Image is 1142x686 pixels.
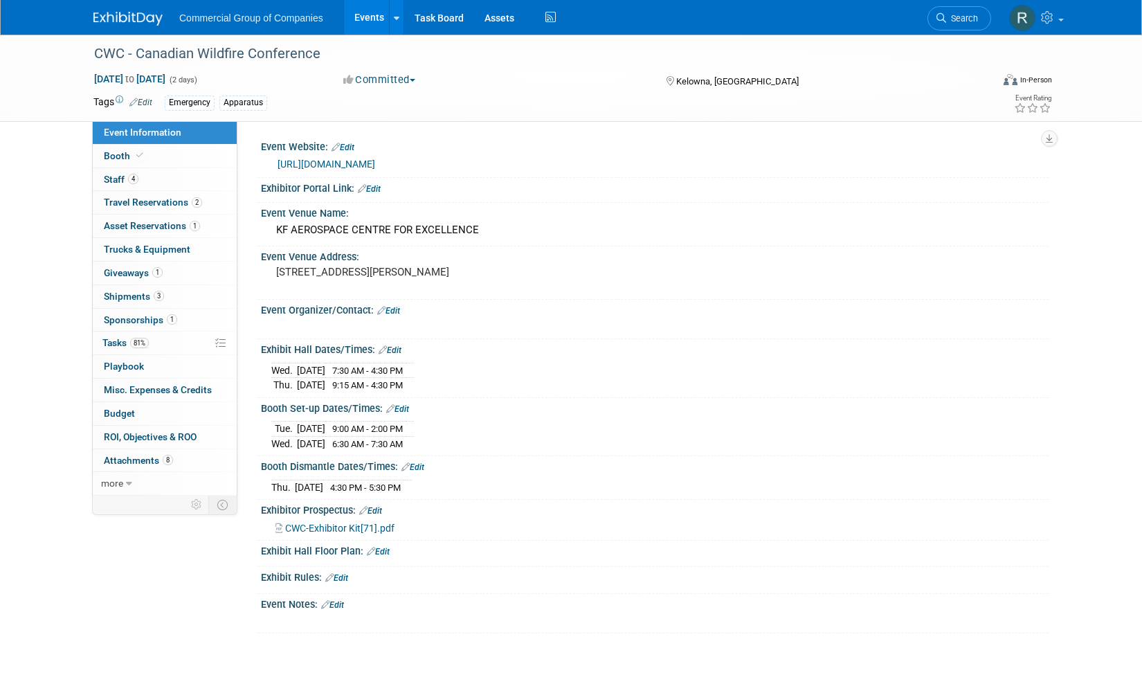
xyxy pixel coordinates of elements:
[261,500,1049,518] div: Exhibitor Prospectus:
[261,456,1049,474] div: Booth Dismantle Dates/Times:
[332,143,354,152] a: Edit
[321,600,344,610] a: Edit
[271,363,297,378] td: Wed.
[93,355,237,378] a: Playbook
[261,300,1049,318] div: Event Organizer/Contact:
[927,6,991,30] a: Search
[278,159,375,170] a: [URL][DOMAIN_NAME]
[377,306,400,316] a: Edit
[93,262,237,285] a: Giveaways1
[93,402,237,425] a: Budget
[104,455,173,466] span: Attachments
[123,73,136,84] span: to
[93,145,237,168] a: Booth
[261,246,1049,264] div: Event Venue Address:
[271,436,297,451] td: Wed.
[271,219,1038,241] div: KF AEROSPACE CENTRE FOR EXCELLENCE
[89,42,970,66] div: CWC - Canadian Wildfire Conference
[401,462,424,472] a: Edit
[332,439,403,449] span: 6:30 AM - 7:30 AM
[219,96,267,110] div: Apparatus
[179,12,323,24] span: Commercial Group of Companies
[104,150,146,161] span: Booth
[261,178,1049,196] div: Exhibitor Portal Link:
[104,291,164,302] span: Shipments
[104,314,177,325] span: Sponsorships
[104,408,135,419] span: Budget
[102,337,149,348] span: Tasks
[93,285,237,308] a: Shipments3
[261,136,1049,154] div: Event Website:
[93,191,237,214] a: Travel Reservations2
[297,378,325,392] td: [DATE]
[185,496,209,514] td: Personalize Event Tab Strip
[367,547,390,557] a: Edit
[104,197,202,208] span: Travel Reservations
[130,338,149,348] span: 81%
[332,380,403,390] span: 9:15 AM - 4:30 PM
[261,541,1049,559] div: Exhibit Hall Floor Plan:
[261,567,1049,585] div: Exhibit Rules:
[93,73,166,85] span: [DATE] [DATE]
[359,506,382,516] a: Edit
[909,72,1052,93] div: Event Format
[93,95,152,111] td: Tags
[168,75,197,84] span: (2 days)
[330,482,401,493] span: 4:30 PM - 5:30 PM
[93,168,237,191] a: Staff4
[1009,5,1035,31] img: Rod Leland
[209,496,237,514] td: Toggle Event Tabs
[152,267,163,278] span: 1
[325,573,348,583] a: Edit
[275,523,395,534] a: CWC-Exhibitor Kit[71].pdf
[104,384,212,395] span: Misc. Expenses & Credits
[93,12,163,26] img: ExhibitDay
[261,339,1049,357] div: Exhibit Hall Dates/Times:
[271,422,297,437] td: Tue.
[676,76,799,87] span: Kelowna, [GEOGRAPHIC_DATA]
[154,291,164,301] span: 3
[93,215,237,237] a: Asset Reservations1
[128,174,138,184] span: 4
[358,184,381,194] a: Edit
[93,426,237,449] a: ROI, Objectives & ROO
[136,152,143,159] i: Booth reservation complete
[104,431,197,442] span: ROI, Objectives & ROO
[93,449,237,472] a: Attachments8
[129,98,152,107] a: Edit
[163,455,173,465] span: 8
[93,332,237,354] a: Tasks81%
[104,220,200,231] span: Asset Reservations
[104,244,190,255] span: Trucks & Equipment
[297,363,325,378] td: [DATE]
[104,127,181,138] span: Event Information
[386,404,409,414] a: Edit
[261,594,1049,612] div: Event Notes:
[167,314,177,325] span: 1
[338,73,421,87] button: Committed
[93,472,237,495] a: more
[1014,95,1051,102] div: Event Rating
[946,13,978,24] span: Search
[93,379,237,401] a: Misc. Expenses & Credits
[271,480,295,494] td: Thu.
[104,174,138,185] span: Staff
[295,480,323,494] td: [DATE]
[1004,74,1017,85] img: Format-Inperson.png
[190,221,200,231] span: 1
[165,96,215,110] div: Emergency
[297,422,325,437] td: [DATE]
[271,378,297,392] td: Thu.
[285,523,395,534] span: CWC-Exhibitor Kit[71].pdf
[261,203,1049,220] div: Event Venue Name:
[104,267,163,278] span: Giveaways
[332,365,403,376] span: 7:30 AM - 4:30 PM
[1019,75,1052,85] div: In-Person
[276,266,574,278] pre: [STREET_ADDRESS][PERSON_NAME]
[93,238,237,261] a: Trucks & Equipment
[297,436,325,451] td: [DATE]
[104,361,144,372] span: Playbook
[93,309,237,332] a: Sponsorships1
[192,197,202,208] span: 2
[379,345,401,355] a: Edit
